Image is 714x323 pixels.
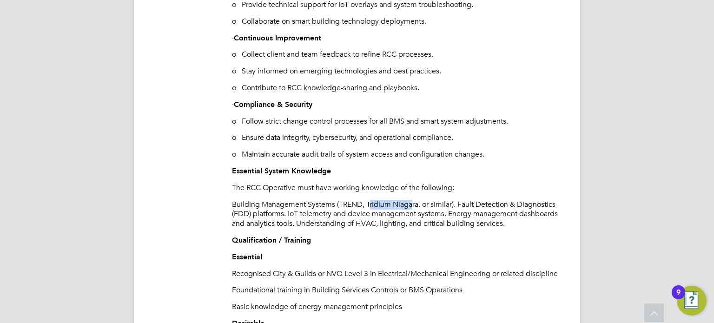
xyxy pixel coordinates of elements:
strong: Essential System Knowledge [232,166,331,175]
p: Building Management Systems (TREND, Tridium Niagara, or similar). Fault Detection & Diagnostics (... [232,200,562,229]
p: Recognised City & Guilds or NVQ Level 3 in Electrical/Mechanical Engineering or related discipline [232,269,562,279]
p: o Maintain accurate audit trails of system access and configuration changes. [232,150,562,159]
strong: Compliance & Security [234,100,312,109]
p: Foundational training in Building Services Controls or BMS Operations [232,285,562,295]
div: 9 [676,292,681,304]
p: · [232,100,562,110]
strong: Essential [232,252,262,261]
p: o Follow strict change control processes for all BMS and smart system adjustments. [232,117,562,126]
p: o Stay informed on emerging technologies and best practices. [232,66,562,76]
p: · [232,33,562,43]
p: The RCC Operative must have working knowledge of the following: [232,183,562,193]
strong: Qualification / Training [232,236,311,244]
p: o Contribute to RCC knowledge-sharing and playbooks. [232,83,562,93]
p: Basic knowledge of energy management principles [232,302,562,312]
p: o Collaborate on smart building technology deployments. [232,17,562,26]
p: o Ensure data integrity, cybersecurity, and operational compliance. [232,133,562,143]
button: Open Resource Center, 9 new notifications [677,286,707,316]
p: o Collect client and team feedback to refine RCC processes. [232,50,562,59]
strong: Continuous Improvement [234,33,321,42]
